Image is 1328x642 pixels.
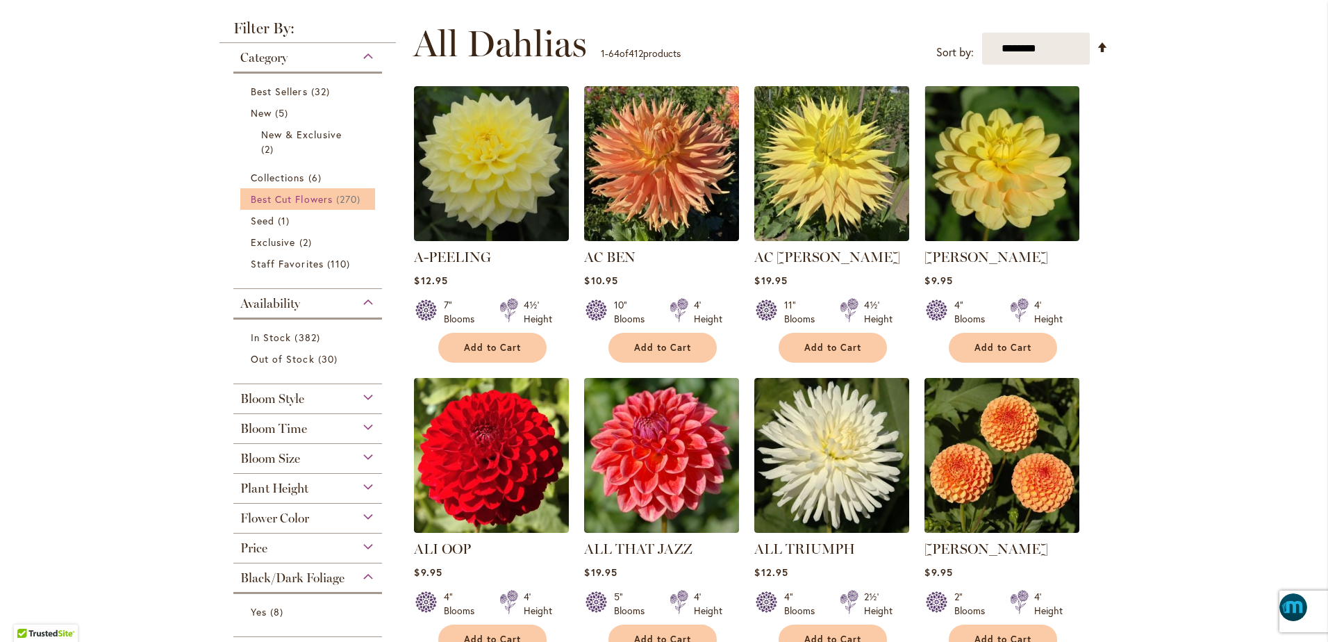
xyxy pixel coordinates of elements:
[924,86,1079,241] img: AHOY MATEY
[784,298,823,326] div: 11" Blooms
[584,541,692,557] a: ALL THAT JAZZ
[251,604,368,619] a: Yes 8
[270,604,287,619] span: 8
[936,40,974,65] label: Sort by:
[601,42,681,65] p: - of products
[754,231,909,244] a: AC Jeri
[634,342,691,354] span: Add to Cart
[754,249,900,265] a: AC [PERSON_NAME]
[414,522,569,536] a: ALI OOP
[414,378,569,533] img: ALI OOP
[414,566,442,579] span: $9.95
[251,171,305,184] span: Collections
[240,570,345,586] span: Black/Dark Foliage
[251,352,368,366] a: Out of Stock 30
[924,541,1048,557] a: [PERSON_NAME]
[614,298,653,326] div: 10" Blooms
[251,213,368,228] a: Seed
[299,235,315,249] span: 2
[251,106,368,120] a: New
[524,298,552,326] div: 4½' Height
[584,378,739,533] img: ALL THAT JAZZ
[336,192,364,206] span: 270
[251,192,368,206] a: Best Cut Flowers
[924,566,952,579] span: $9.95
[608,47,620,60] span: 64
[240,296,300,311] span: Availability
[327,256,354,271] span: 110
[754,566,788,579] span: $12.95
[240,451,300,466] span: Bloom Size
[251,331,291,344] span: In Stock
[251,235,368,249] a: Exclusive
[251,192,333,206] span: Best Cut Flowers
[219,21,396,43] strong: Filter By:
[1034,590,1063,618] div: 4' Height
[584,86,739,241] img: AC BEN
[629,47,643,60] span: 412
[924,378,1079,533] img: AMBER QUEEN
[864,590,893,618] div: 2½' Height
[251,84,368,99] a: Best Sellers
[414,249,491,265] a: A-PEELING
[438,333,547,363] button: Add to Cart
[974,342,1031,354] span: Add to Cart
[601,47,605,60] span: 1
[754,522,909,536] a: ALL TRIUMPH
[754,86,909,241] img: AC Jeri
[414,274,447,287] span: $12.95
[308,170,325,185] span: 6
[694,590,722,618] div: 4' Height
[754,274,787,287] span: $19.95
[251,330,368,345] a: In Stock 382
[954,590,993,618] div: 2" Blooms
[240,511,309,526] span: Flower Color
[779,333,887,363] button: Add to Cart
[614,590,653,618] div: 5" Blooms
[414,86,569,241] img: A-Peeling
[924,274,952,287] span: $9.95
[261,127,358,156] a: New &amp; Exclusive
[251,106,272,120] span: New
[240,421,307,436] span: Bloom Time
[318,352,341,366] span: 30
[584,249,636,265] a: AC BEN
[413,23,587,65] span: All Dahlias
[251,257,324,270] span: Staff Favorites
[608,333,717,363] button: Add to Cart
[311,84,333,99] span: 32
[414,541,471,557] a: ALI OOP
[754,378,909,533] img: ALL TRIUMPH
[294,330,323,345] span: 382
[784,590,823,618] div: 4" Blooms
[584,231,739,244] a: AC BEN
[240,391,304,406] span: Bloom Style
[924,249,1048,265] a: [PERSON_NAME]
[694,298,722,326] div: 4' Height
[584,274,617,287] span: $10.95
[924,522,1079,536] a: AMBER QUEEN
[251,605,267,618] span: Yes
[444,298,483,326] div: 7" Blooms
[754,541,855,557] a: ALL TRIUMPH
[524,590,552,618] div: 4' Height
[251,85,308,98] span: Best Sellers
[251,214,274,227] span: Seed
[240,541,267,556] span: Price
[949,333,1057,363] button: Add to Cart
[1034,298,1063,326] div: 4' Height
[10,593,49,632] iframe: Launch Accessibility Center
[240,481,308,496] span: Plant Height
[240,50,288,65] span: Category
[251,170,368,185] a: Collections
[278,213,293,228] span: 1
[924,231,1079,244] a: AHOY MATEY
[444,590,483,618] div: 4" Blooms
[584,566,617,579] span: $19.95
[261,128,342,141] span: New & Exclusive
[464,342,521,354] span: Add to Cart
[251,236,295,249] span: Exclusive
[954,298,993,326] div: 4" Blooms
[864,298,893,326] div: 4½' Height
[804,342,861,354] span: Add to Cart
